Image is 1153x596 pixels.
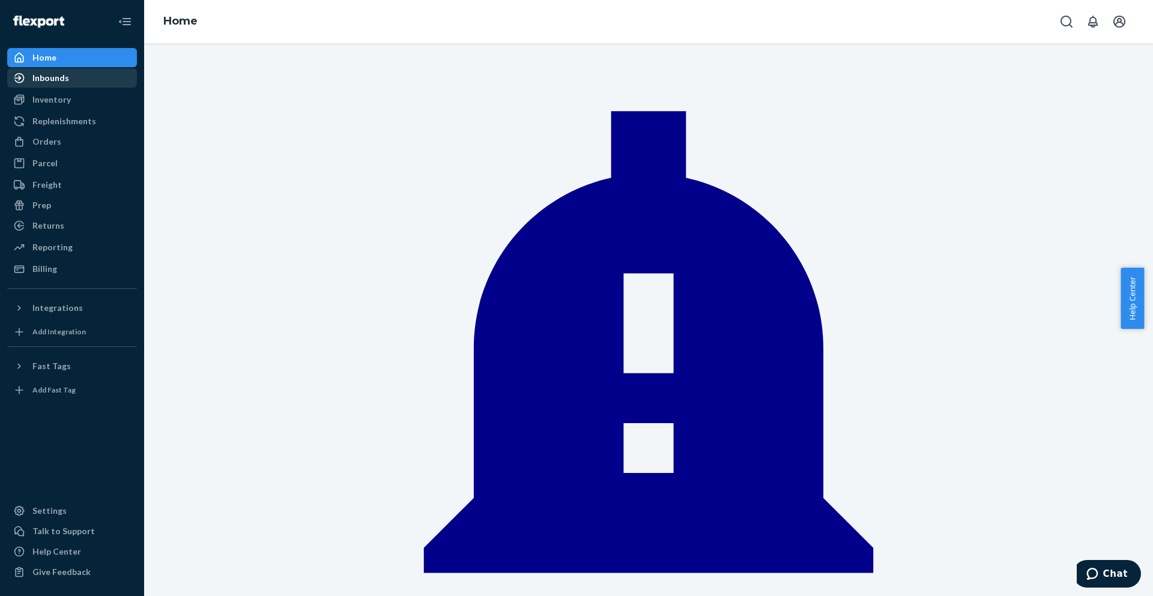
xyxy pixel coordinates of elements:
[32,136,61,148] div: Orders
[7,154,137,173] a: Parcel
[7,562,137,582] button: Give Feedback
[7,132,137,151] a: Orders
[1055,10,1079,34] button: Open Search Box
[7,112,137,131] a: Replenishments
[7,357,137,376] button: Fast Tags
[32,241,73,253] div: Reporting
[32,546,81,558] div: Help Center
[1077,560,1141,590] iframe: Opens a widget where you can chat to one of our agents
[32,302,83,314] div: Integrations
[32,94,71,106] div: Inventory
[32,566,91,578] div: Give Feedback
[113,10,137,34] button: Close Navigation
[32,220,64,232] div: Returns
[32,115,96,127] div: Replenishments
[32,505,67,517] div: Settings
[7,381,137,400] a: Add Fast Tag
[7,522,137,541] button: Talk to Support
[7,238,137,257] a: Reporting
[7,68,137,88] a: Inbounds
[7,259,137,278] a: Billing
[7,542,137,561] a: Help Center
[32,72,69,84] div: Inbounds
[7,322,137,342] a: Add Integration
[32,327,86,337] div: Add Integration
[32,179,62,191] div: Freight
[7,501,137,520] a: Settings
[32,263,57,275] div: Billing
[32,199,51,211] div: Prep
[32,157,58,169] div: Parcel
[1121,268,1144,329] button: Help Center
[32,525,95,537] div: Talk to Support
[7,298,137,318] button: Integrations
[1081,10,1105,34] button: Open notifications
[1107,10,1131,34] button: Open account menu
[13,16,64,28] img: Flexport logo
[7,175,137,194] a: Freight
[163,14,198,28] a: Home
[32,52,56,64] div: Home
[32,360,71,372] div: Fast Tags
[7,216,137,235] a: Returns
[7,48,137,67] a: Home
[7,90,137,109] a: Inventory
[32,385,76,395] div: Add Fast Tag
[7,196,137,215] a: Prep
[154,4,207,39] ol: breadcrumbs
